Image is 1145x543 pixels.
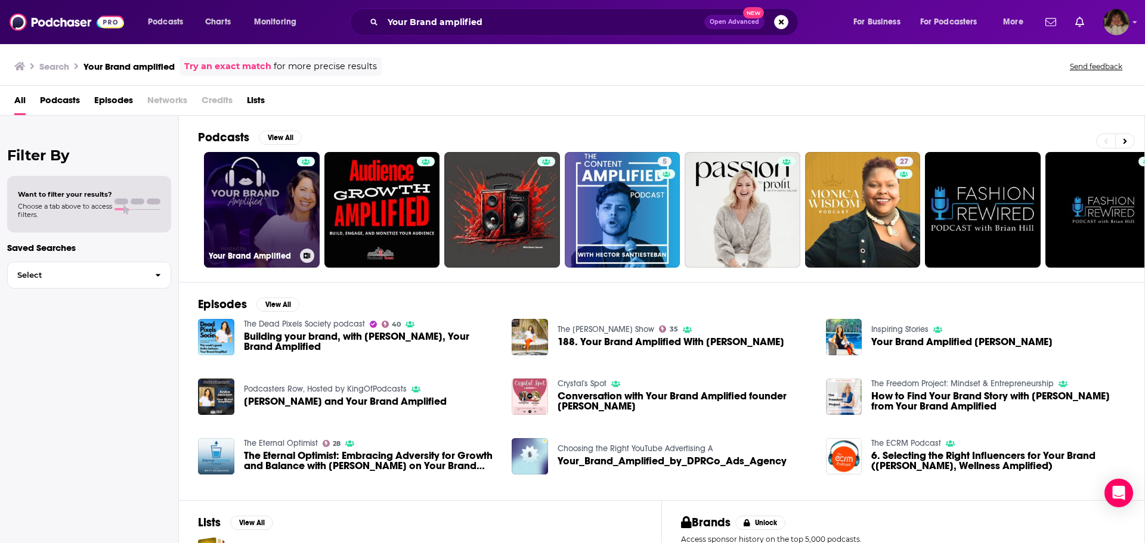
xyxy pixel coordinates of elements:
[14,91,26,115] a: All
[184,60,271,73] a: Try an exact match
[7,242,171,253] p: Saved Searches
[1104,479,1133,507] div: Open Intercom Messenger
[743,7,765,18] span: New
[558,337,784,347] a: 188. Your Brand Amplified With Anika Jackson
[895,157,913,166] a: 27
[244,438,318,448] a: The Eternal Optimist
[140,13,199,32] button: open menu
[230,516,273,530] button: View All
[805,152,921,268] a: 27
[244,451,498,471] span: The Eternal Optimist: Embracing Adversity for Growth and Balance with [PERSON_NAME] on Your Brand...
[198,297,247,312] h2: Episodes
[256,297,299,312] button: View All
[558,378,606,389] a: Crystal's Spot
[735,516,786,530] button: Unlock
[197,13,238,32] a: Charts
[254,14,296,30] span: Monitoring
[244,384,407,394] a: Podcasters Row, Hosted by KingOfPodcasts
[912,13,995,32] button: open menu
[871,391,1125,411] span: How to Find Your Brand Story with [PERSON_NAME] from Your Brand Amplified
[871,337,1053,347] a: Your Brand Amplified Anika Jackson
[658,157,671,166] a: 5
[710,19,759,25] span: Open Advanced
[512,438,548,474] img: Your_Brand_Amplified_by_DPRCo_Ads_Agency
[1070,12,1089,32] a: Show notifications dropdown
[845,13,915,32] button: open menu
[871,438,941,448] a: The ECRM Podcast
[558,391,812,411] a: Conversation with Your Brand Amplified founder Anika Jackson
[920,14,977,30] span: For Podcasters
[871,337,1053,347] span: Your Brand Amplified [PERSON_NAME]
[10,11,124,33] img: Podchaser - Follow, Share and Rate Podcasts
[558,324,654,334] a: The Lucy Liu Show
[681,515,731,530] h2: Brands
[244,451,498,471] a: The Eternal Optimist: Embracing Adversity for Growth and Balance with Matt Drinkhahn on Your Bran...
[40,91,80,115] span: Podcasts
[995,13,1038,32] button: open menu
[18,202,112,219] span: Choose a tab above to access filters.
[826,319,862,355] img: Your Brand Amplified Anika Jackson
[244,396,447,407] a: Anika Jackson and Your Brand Amplified
[244,396,447,407] span: [PERSON_NAME] and Your Brand Amplified
[558,391,812,411] span: Conversation with Your Brand Amplified founder [PERSON_NAME]
[39,61,69,72] h3: Search
[198,319,234,355] img: Building your brand, with Anika Jackson, Your Brand Amplified
[871,451,1125,471] a: 6. Selecting the Right Influencers for Your Brand (Karen Koslow, Wellness Amplified)
[198,515,273,530] a: ListsView All
[148,14,183,30] span: Podcasts
[1066,61,1126,72] button: Send feedback
[244,331,498,352] a: Building your brand, with Anika Jackson, Your Brand Amplified
[198,130,302,145] a: PodcastsView All
[247,91,265,115] a: Lists
[205,14,231,30] span: Charts
[900,156,908,168] span: 27
[1003,14,1023,30] span: More
[1103,9,1129,35] button: Show profile menu
[244,331,498,352] span: Building your brand, with [PERSON_NAME], Your Brand Amplified
[512,378,548,415] img: Conversation with Your Brand Amplified founder Anika Jackson
[853,14,900,30] span: For Business
[670,327,678,332] span: 35
[94,91,133,115] a: Episodes
[333,441,341,446] span: 28
[147,91,187,115] span: Networks
[198,515,221,530] h2: Lists
[7,262,171,288] button: Select
[198,438,234,474] img: The Eternal Optimist: Embracing Adversity for Growth and Balance with Matt Drinkhahn on Your Bran...
[1103,9,1129,35] span: Logged in as angelport
[83,61,175,72] h3: Your Brand amplified
[392,322,401,327] span: 40
[198,378,234,415] a: Anika Jackson and Your Brand Amplified
[7,147,171,164] h2: Filter By
[558,337,784,347] span: 188. Your Brand Amplified With [PERSON_NAME]
[8,271,146,279] span: Select
[274,60,377,73] span: for more precise results
[18,190,112,198] span: Want to filter your results?
[871,451,1125,471] span: 6. Selecting the Right Influencers for Your Brand ([PERSON_NAME], Wellness Amplified)
[512,319,548,355] img: 188. Your Brand Amplified With Anika Jackson
[323,440,341,447] a: 28
[259,131,302,145] button: View All
[565,152,680,268] a: 5
[871,378,1054,389] a: The Freedom Project: Mindset & Entrepreneurship
[558,443,713,454] a: Choosing the Right YouTube Advertising A
[204,152,320,268] a: Your Brand Amplified
[826,378,862,415] img: How to Find Your Brand Story with Anika from Your Brand Amplified
[198,297,299,312] a: EpisodesView All
[1103,9,1129,35] img: User Profile
[361,8,810,36] div: Search podcasts, credits, & more...
[871,324,929,334] a: Inspiring Stories
[558,456,787,466] span: Your_Brand_Amplified_by_DPRCo_Ads_Agency
[663,156,667,168] span: 5
[244,319,365,329] a: The Dead Pixels Society podcast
